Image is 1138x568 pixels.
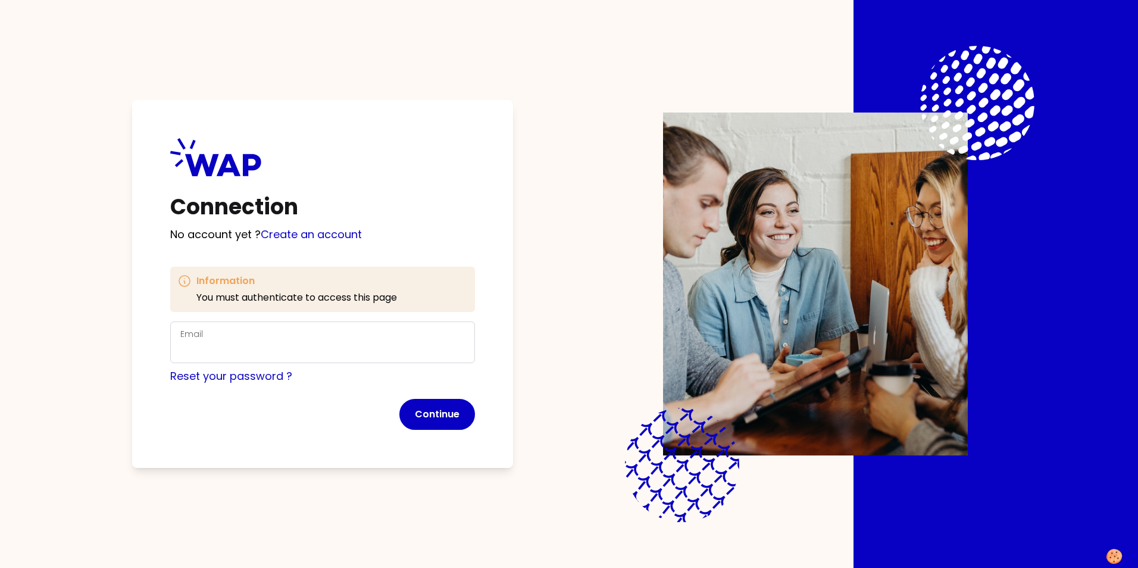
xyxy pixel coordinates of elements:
[170,369,292,383] a: Reset your password ?
[180,328,203,340] label: Email
[261,227,362,242] a: Create an account
[196,291,397,305] p: You must authenticate to access this page
[170,195,475,219] h1: Connection
[196,274,397,288] h3: Information
[399,399,475,430] button: Continue
[663,113,968,455] img: Description
[170,226,475,243] p: No account yet ?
